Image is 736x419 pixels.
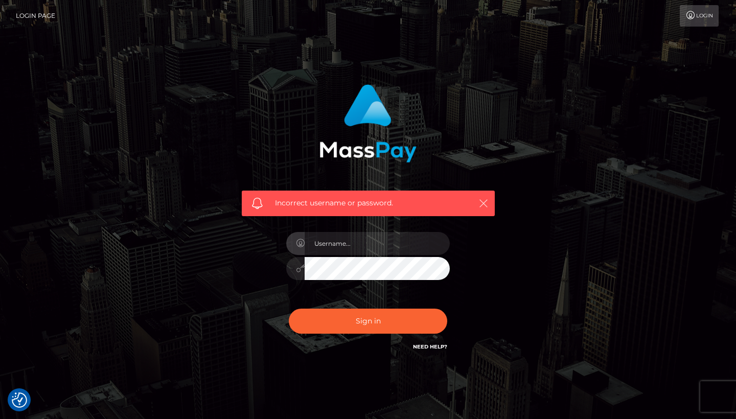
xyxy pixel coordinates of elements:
a: Login [680,5,719,27]
a: Login Page [16,5,55,27]
span: Incorrect username or password. [275,198,462,208]
input: Username... [305,232,450,255]
img: Revisit consent button [12,392,27,408]
button: Consent Preferences [12,392,27,408]
img: MassPay Login [319,84,417,162]
a: Need Help? [413,343,447,350]
button: Sign in [289,309,447,334]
